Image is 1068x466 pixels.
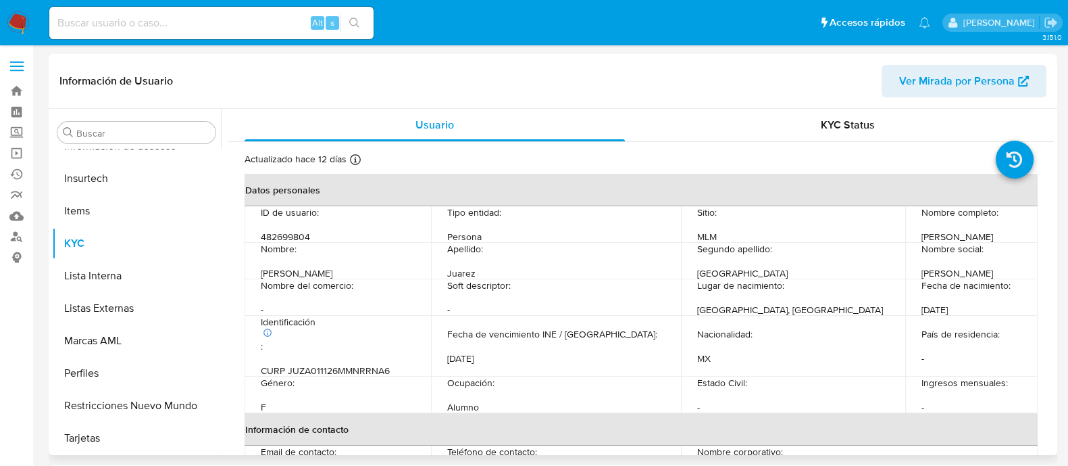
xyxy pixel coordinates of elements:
button: Marcas AML [52,325,221,357]
p: Juarez [501,249,530,261]
p: F [300,354,305,367]
p: Ingresos mensuales : [856,354,942,367]
p: [DATE] [462,332,490,344]
p: [DATE] [950,283,979,296]
p: [PERSON_NAME] [923,249,998,261]
span: Ver Mirada por Persona [899,65,1015,97]
p: Nombre del comercio : [261,283,353,296]
input: Buscar [76,127,210,139]
p: Nombre corporativo : [658,419,744,432]
p: Sitio : [658,216,678,229]
p: - [749,419,752,432]
p: Ocupación : [459,354,507,367]
p: anamaria.arriagasanchez@mercadolibre.com.mx [963,16,1039,29]
p: Nombre completo : [856,216,933,229]
p: Fecha de nacimiento : [856,283,945,296]
button: Listas Externas [52,292,221,325]
span: Accesos rápidos [830,16,905,30]
button: Restricciones Nuevo Mundo [52,390,221,422]
th: Datos personales [245,174,1038,206]
span: s [330,16,334,29]
p: Apellido : [459,249,495,261]
p: Género : [261,354,295,367]
p: Identificación : [261,314,329,326]
a: Salir [1044,16,1058,30]
a: Notificaciones [919,17,930,28]
p: Nacionalidad : [658,320,713,332]
span: Usuario [415,117,454,133]
p: [PERSON_NAME] [302,249,376,261]
p: (443) 1408916 [555,419,613,432]
p: 482699804 [324,216,374,229]
span: Alt [312,16,323,29]
button: search-icon [340,14,368,32]
button: Lista Interna [52,260,221,292]
p: [EMAIL_ADDRESS][DOMAIN_NAME] [261,425,415,438]
button: Items [52,195,221,227]
input: Buscar usuario o caso... [49,14,374,32]
p: CURP JUZA011126MMNRRNA6 [261,326,392,338]
p: - [528,283,531,296]
button: Insurtech [52,162,221,195]
button: Buscar [63,127,74,138]
button: Ver Mirada por Persona [882,65,1046,97]
button: Perfiles [52,357,221,390]
p: [PERSON_NAME] [938,216,1013,229]
p: - [359,283,361,296]
span: KYC Status [821,117,875,133]
p: ID de usuario : [261,216,319,229]
p: - [713,354,716,367]
p: Lugar de nacimiento : [658,271,745,283]
p: Segundo apellido : [658,243,733,255]
p: Nombre : [261,249,297,261]
p: Persona [519,216,555,229]
p: Soft descriptor : [459,283,523,296]
p: MLM [683,216,704,229]
th: Información de contacto [245,377,1038,409]
p: Fecha de vencimiento INE / [GEOGRAPHIC_DATA] : [459,308,626,332]
p: MX [719,320,733,332]
h1: Información de Usuario [59,74,173,88]
p: Actualizado hace 12 días [245,153,347,166]
p: - [948,354,950,367]
p: Teléfono de contacto : [459,419,549,432]
button: KYC [52,227,221,260]
p: Email de contacto : [261,413,336,425]
p: Alumno [512,354,544,367]
p: Estado Civil : [658,354,708,367]
p: Nombre social : [856,249,918,261]
p: País de residencia : [856,320,934,332]
button: Tarjetas [52,422,221,455]
p: Tipo entidad : [459,216,513,229]
p: [GEOGRAPHIC_DATA] [658,255,753,267]
p: - [940,320,942,332]
p: [GEOGRAPHIC_DATA], [GEOGRAPHIC_DATA] [658,283,819,308]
